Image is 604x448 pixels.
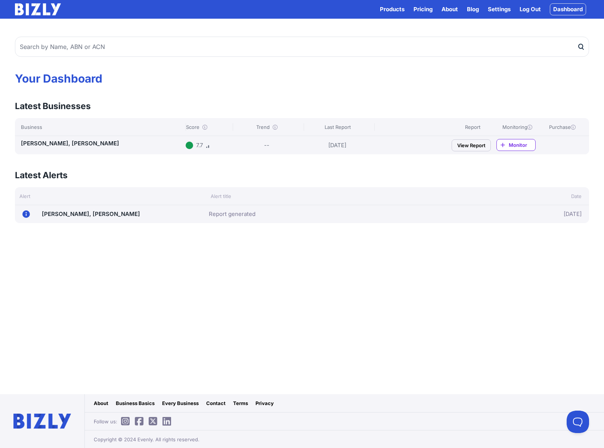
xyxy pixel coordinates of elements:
span: Monitor [509,141,535,149]
div: Trend [233,123,300,131]
a: Monitor [496,139,536,151]
a: Dashboard [550,3,586,15]
div: Score [186,123,230,131]
a: Contact [206,399,226,407]
h3: Latest Alerts [15,169,68,181]
a: Pricing [413,5,433,14]
a: About [442,5,458,14]
a: Log Out [520,5,541,14]
div: [DATE] [489,208,582,220]
div: Last Report [304,123,371,131]
h1: Your Dashboard [15,72,589,85]
div: Purchase [541,123,583,131]
div: Business [21,123,183,131]
a: About [94,399,108,407]
span: Follow us: [94,418,175,425]
h3: Latest Businesses [15,100,91,112]
a: Settings [488,5,511,14]
a: Privacy [255,399,274,407]
div: Report [452,123,493,131]
iframe: Toggle Customer Support [567,411,589,433]
div: Alert [15,192,206,200]
a: Blog [467,5,479,14]
div: [DATE] [304,139,371,151]
a: Terms [233,399,248,407]
button: Products [380,5,405,14]
a: Business Basics [116,399,155,407]
div: Alert title [206,192,493,200]
input: Search by Name, ABN or ACN [15,37,589,57]
a: [PERSON_NAME], [PERSON_NAME] [21,140,119,147]
div: -- [264,141,269,150]
a: Report generated [209,210,255,219]
div: Date [493,192,589,200]
a: View Report [452,139,491,151]
a: [PERSON_NAME], [PERSON_NAME] [42,210,140,217]
span: Copyright © 2024 Evenly. All rights reserved. [94,436,199,443]
div: 7.7 [196,141,203,150]
a: Every Business [162,399,199,407]
div: Monitoring [496,123,538,131]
